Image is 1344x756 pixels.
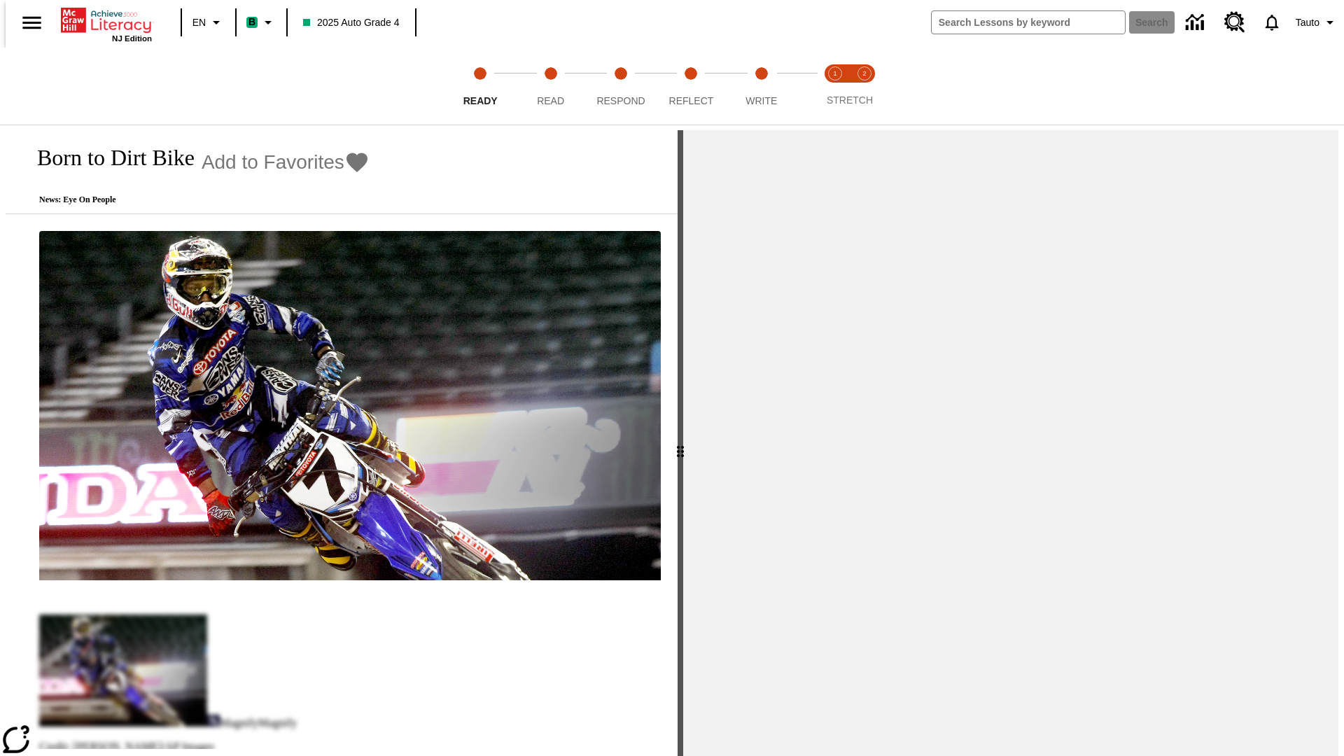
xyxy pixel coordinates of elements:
[721,48,802,125] button: Write step 5 of 5
[932,11,1125,34] input: search field
[669,95,714,106] span: Reflect
[862,70,866,77] text: 2
[22,195,370,205] p: News: Eye On People
[580,48,661,125] button: Respond step 3 of 5
[192,15,206,30] span: EN
[303,15,400,30] span: 2025 Auto Grade 4
[827,94,873,106] span: STRETCH
[186,10,231,35] button: Language: EN, Select a language
[683,130,1338,756] div: activity
[537,95,564,106] span: Read
[678,130,683,756] div: Press Enter or Spacebar and then press right and left arrow keys to move the slider
[241,10,282,35] button: Boost Class color is mint green. Change class color
[596,95,645,106] span: Respond
[510,48,591,125] button: Read step 2 of 5
[202,151,344,174] span: Add to Favorites
[202,150,370,174] button: Add to Favorites - Born to Dirt Bike
[1216,3,1254,41] a: Resource Center, Will open in new tab
[1177,3,1216,42] a: Data Center
[440,48,521,125] button: Ready step 1 of 5
[1290,10,1344,35] button: Profile/Settings
[844,48,885,125] button: Stretch Respond step 2 of 2
[6,130,678,749] div: reading
[61,5,152,43] div: Home
[39,231,661,581] img: Motocross racer James Stewart flies through the air on his dirt bike.
[22,145,195,171] h1: Born to Dirt Bike
[112,34,152,43] span: NJ Edition
[1254,4,1290,41] a: Notifications
[745,95,777,106] span: Write
[248,13,255,31] span: B
[1296,15,1319,30] span: Tauto
[11,2,52,43] button: Open side menu
[463,95,498,106] span: Ready
[833,70,836,77] text: 1
[650,48,731,125] button: Reflect step 4 of 5
[815,48,855,125] button: Stretch Read step 1 of 2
